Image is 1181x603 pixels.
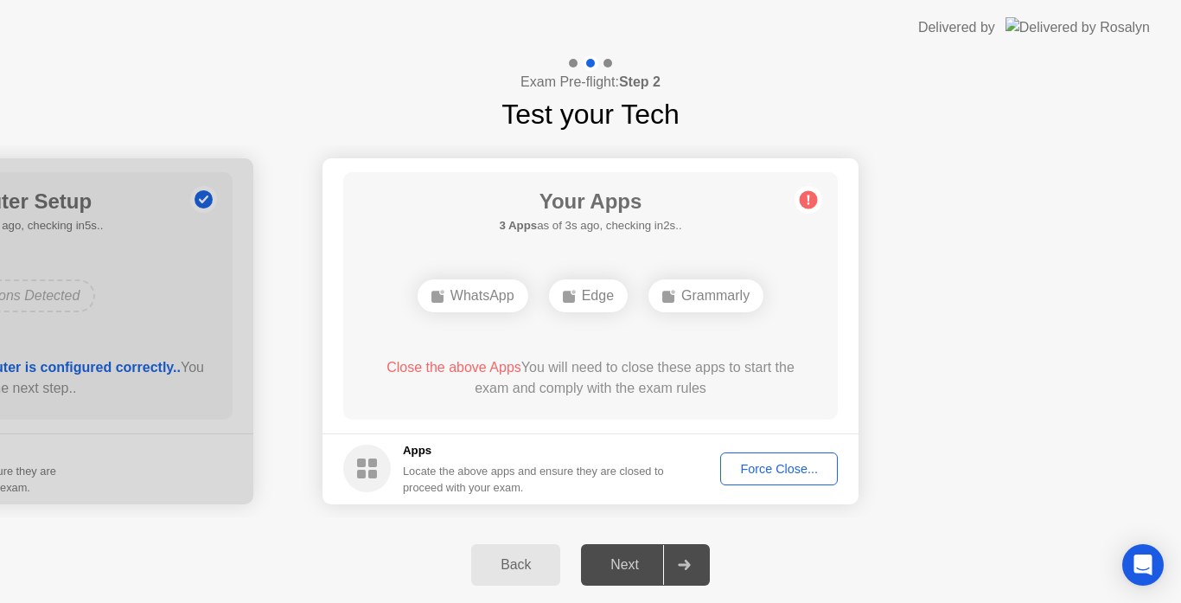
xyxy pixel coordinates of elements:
[648,279,763,312] div: Grammarly
[726,462,832,476] div: Force Close...
[549,279,628,312] div: Edge
[581,544,710,586] button: Next
[386,360,521,375] span: Close the above Apps
[918,17,995,38] div: Delivered by
[476,557,555,573] div: Back
[501,93,680,135] h1: Test your Tech
[520,72,661,93] h4: Exam Pre-flight:
[418,279,528,312] div: WhatsApp
[1122,544,1164,586] div: Open Intercom Messenger
[499,186,681,217] h1: Your Apps
[403,442,665,459] h5: Apps
[619,74,661,89] b: Step 2
[471,544,560,586] button: Back
[586,557,663,573] div: Next
[499,219,537,232] b: 3 Apps
[499,217,681,234] h5: as of 3s ago, checking in2s..
[368,357,814,399] div: You will need to close these apps to start the exam and comply with the exam rules
[403,463,665,496] div: Locate the above apps and ensure they are closed to proceed with your exam.
[720,452,838,485] button: Force Close...
[1005,17,1150,37] img: Delivered by Rosalyn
